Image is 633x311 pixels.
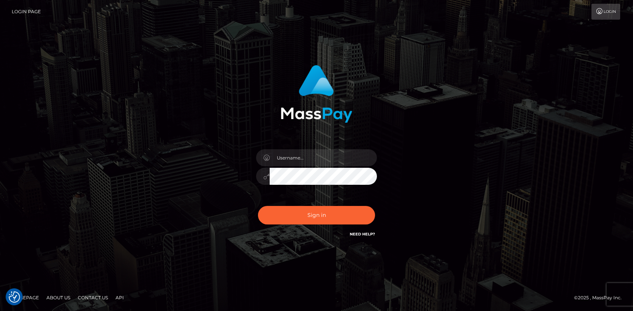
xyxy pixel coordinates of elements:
button: Sign in [258,206,375,224]
a: Login Page [12,4,41,20]
a: Need Help? [350,232,375,237]
div: © 2025 , MassPay Inc. [574,294,627,302]
input: Username... [270,149,377,166]
a: Contact Us [75,292,111,303]
img: MassPay Login [281,65,352,123]
a: Login [591,4,620,20]
a: API [113,292,127,303]
img: Revisit consent button [9,291,20,303]
a: Homepage [8,292,42,303]
a: About Us [43,292,73,303]
button: Consent Preferences [9,291,20,303]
